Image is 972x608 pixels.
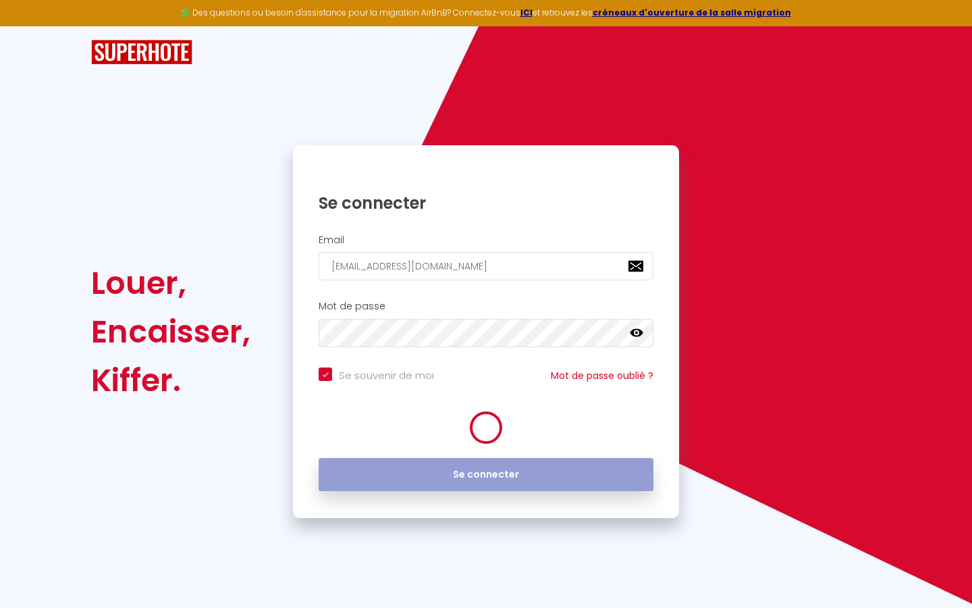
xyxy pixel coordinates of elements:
h1: Se connecter [319,193,653,213]
a: créneaux d'ouverture de la salle migration [593,7,791,18]
h2: Email [319,234,653,246]
button: Se connecter [319,458,653,492]
img: SuperHote logo [91,40,192,65]
div: Encaisser, [91,307,250,356]
a: ICI [520,7,533,18]
a: Mot de passe oublié ? [551,369,653,382]
h2: Mot de passe [319,301,653,312]
div: Louer, [91,259,250,307]
div: Kiffer. [91,356,250,405]
input: Ton Email [319,252,653,280]
button: Ouvrir le widget de chat LiveChat [11,5,51,46]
